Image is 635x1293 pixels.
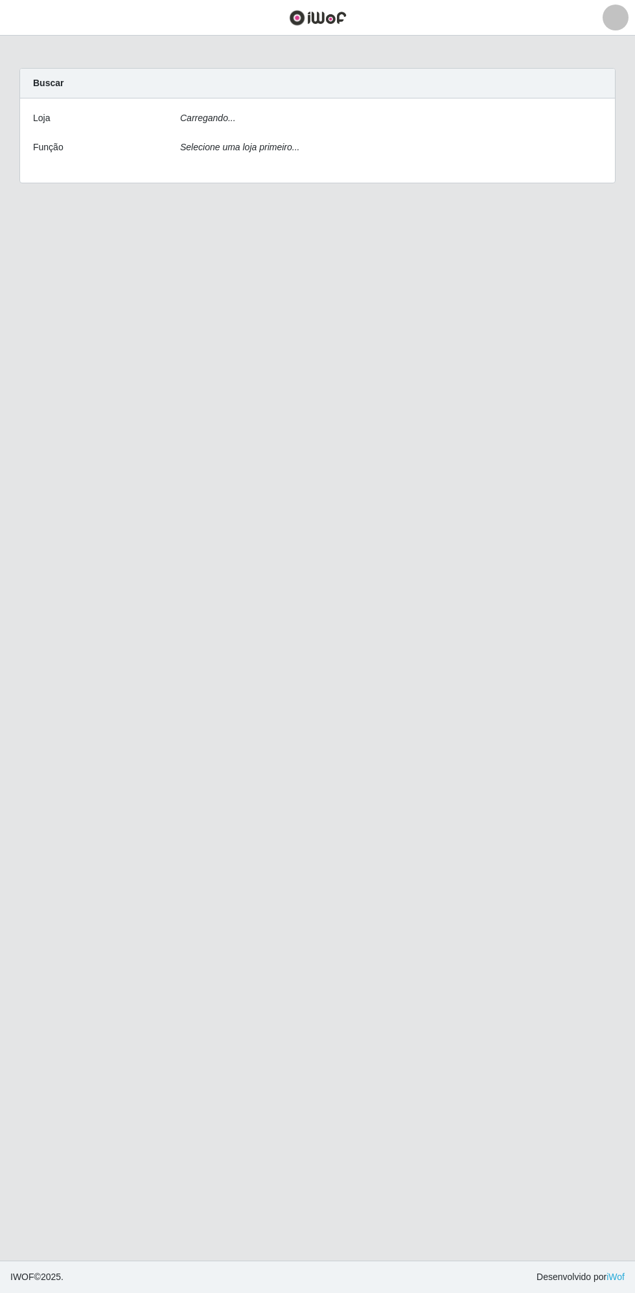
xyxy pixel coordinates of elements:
[33,78,63,88] strong: Buscar
[180,113,236,123] i: Carregando...
[180,142,299,152] i: Selecione uma loja primeiro...
[606,1272,625,1282] a: iWof
[10,1272,34,1282] span: IWOF
[537,1270,625,1284] span: Desenvolvido por
[10,1270,63,1284] span: © 2025 .
[289,10,347,26] img: CoreUI Logo
[33,141,63,154] label: Função
[33,111,50,125] label: Loja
